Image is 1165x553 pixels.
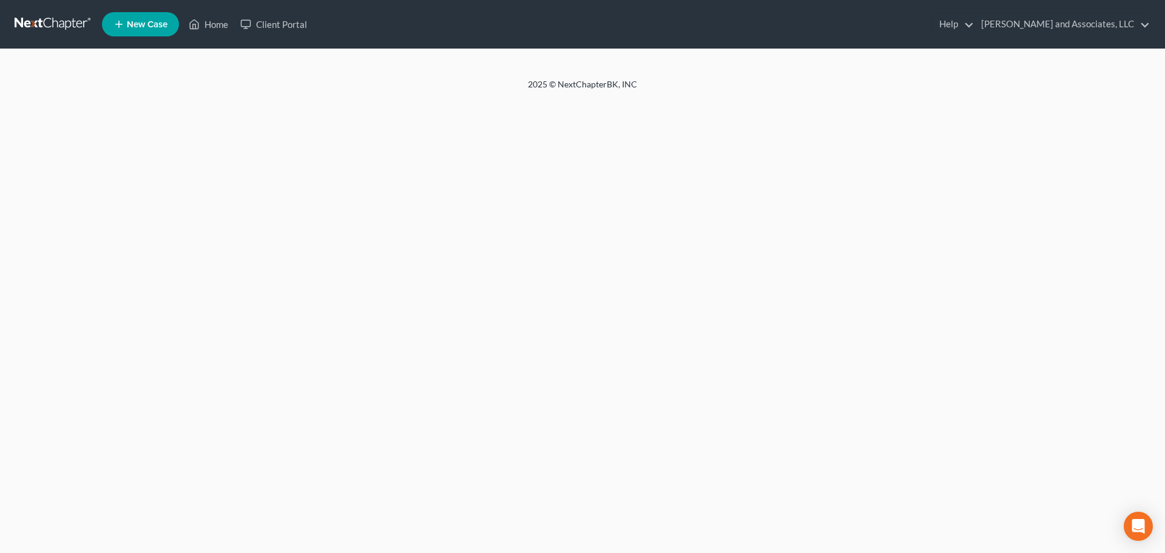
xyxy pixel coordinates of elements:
a: Client Portal [234,13,313,35]
a: Help [933,13,974,35]
a: [PERSON_NAME] and Associates, LLC [975,13,1150,35]
new-legal-case-button: New Case [102,12,179,36]
a: Home [183,13,234,35]
div: 2025 © NextChapterBK, INC [237,78,928,100]
div: Open Intercom Messenger [1124,512,1153,541]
